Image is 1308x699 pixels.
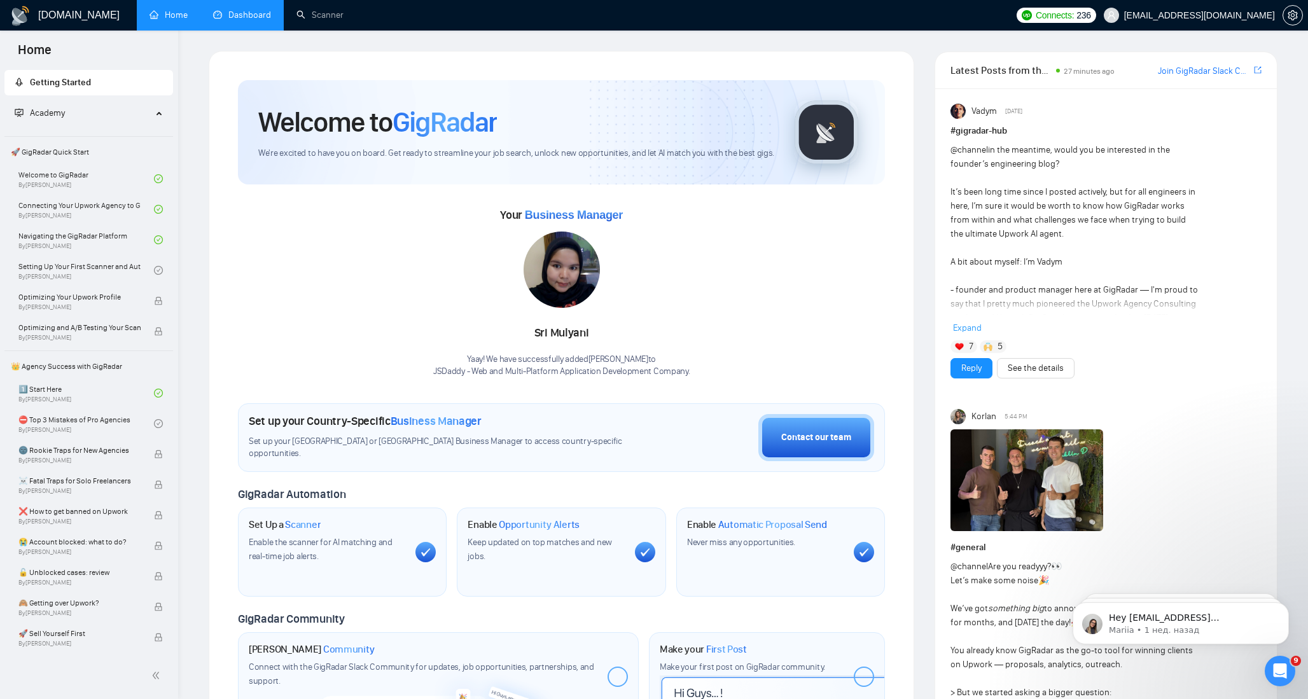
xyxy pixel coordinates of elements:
[154,296,163,305] span: lock
[154,266,163,275] span: check-circle
[950,541,1262,555] h1: # general
[18,291,141,303] span: Optimizing Your Upwork Profile
[55,49,219,60] p: Message from Mariia, sent 1 нед. назад
[18,505,141,518] span: ❌ How to get banned on Upwork
[660,643,747,656] h1: Make your
[795,100,858,164] img: gigradar-logo.png
[18,566,141,579] span: 🔓 Unblocked cases: review
[249,643,375,656] h1: [PERSON_NAME]
[15,107,65,118] span: Academy
[997,358,1075,378] button: See the details
[30,77,91,88] span: Getting Started
[154,419,163,428] span: check-circle
[18,579,141,586] span: By [PERSON_NAME]
[950,143,1199,479] div: in the meantime, would you be interested in the founder’s engineering blog? It’s been long time s...
[18,256,154,284] a: Setting Up Your First Scanner and Auto-BidderBy[PERSON_NAME]
[154,450,163,459] span: lock
[955,342,964,351] img: ❤️
[969,340,973,353] span: 7
[285,518,321,531] span: Scanner
[950,144,988,155] span: @channel
[154,205,163,214] span: check-circle
[393,105,497,139] span: GigRadar
[499,518,580,531] span: Opportunity Alerts
[18,410,154,438] a: ⛔ Top 3 Mistakes of Pro AgenciesBy[PERSON_NAME]
[1265,656,1295,686] iframe: Intercom live chat
[998,340,1003,353] span: 5
[30,107,65,118] span: Academy
[249,436,624,460] span: Set up your [GEOGRAPHIC_DATA] or [GEOGRAPHIC_DATA] Business Manager to access country-specific op...
[950,561,988,572] span: @channel
[950,124,1262,138] h1: # gigradar-hub
[1008,361,1064,375] a: See the details
[1054,576,1308,665] iframe: Intercom notifications сообщение
[433,354,690,378] div: Yaay! We have successfully added [PERSON_NAME] to
[18,518,141,525] span: By [PERSON_NAME]
[468,518,580,531] h1: Enable
[687,518,827,531] h1: Enable
[154,389,163,398] span: check-circle
[258,148,774,160] span: We're excited to have you on board. Get ready to streamline your job search, unlock new opportuni...
[18,379,154,407] a: 1️⃣ Start HereBy[PERSON_NAME]
[238,487,345,501] span: GigRadar Automation
[1076,8,1090,22] span: 236
[1036,8,1074,22] span: Connects:
[971,104,997,118] span: Vadym
[1038,575,1049,586] span: 🎉
[18,303,141,311] span: By [PERSON_NAME]
[151,669,164,682] span: double-left
[323,643,375,656] span: Community
[154,235,163,244] span: check-circle
[433,366,690,378] p: JSDaddy - Web and Multi-Platform Application Development Company .
[154,572,163,581] span: lock
[950,358,992,378] button: Reply
[18,548,141,556] span: By [PERSON_NAME]
[18,627,141,640] span: 🚀 Sell Yourself First
[971,410,996,424] span: Korlan
[525,209,623,221] span: Business Manager
[961,361,982,375] a: Reply
[706,643,747,656] span: First Post
[1283,5,1303,25] button: setting
[154,480,163,489] span: lock
[950,62,1052,78] span: Latest Posts from the GigRadar Community
[249,414,482,428] h1: Set up your Country-Specific
[154,327,163,336] span: lock
[6,354,172,379] span: 👑 Agency Success with GigRadar
[1283,10,1303,20] a: setting
[1005,411,1027,422] span: 5:44 PM
[8,41,62,67] span: Home
[15,108,24,117] span: fund-projection-screen
[18,444,141,457] span: 🌚 Rookie Traps for New Agencies
[1005,106,1022,117] span: [DATE]
[950,429,1103,531] img: F09K6TKUH8F-1760013141754.jpg
[18,226,154,254] a: Navigating the GigRadar PlatformBy[PERSON_NAME]
[154,511,163,520] span: lock
[10,6,31,26] img: logo
[988,603,1044,614] em: something big
[18,195,154,223] a: Connecting Your Upwork Agency to GigRadarBy[PERSON_NAME]
[1022,10,1032,20] img: upwork-logo.png
[18,487,141,495] span: By [PERSON_NAME]
[18,474,141,487] span: ☠️ Fatal Traps for Solo Freelancers
[758,414,874,461] button: Contact our team
[660,661,825,672] span: Make your first post on GigRadar community.
[950,104,966,119] img: Vadym
[18,609,141,617] span: By [PERSON_NAME]
[213,10,271,20] a: dashboardDashboard
[18,457,141,464] span: By [PERSON_NAME]
[950,409,966,424] img: Korlan
[249,518,321,531] h1: Set Up a
[1051,561,1062,572] span: 👀
[18,321,141,334] span: Optimizing and A/B Testing Your Scanner for Better Results
[1254,64,1262,76] a: export
[296,10,344,20] a: searchScanner
[154,541,163,550] span: lock
[55,37,214,237] span: Hey [EMAIL_ADDRESS][DOMAIN_NAME], Looks like your Upwork agency JSDaddy - Web and Multi-Platform ...
[258,105,497,139] h1: Welcome to
[500,208,623,222] span: Your
[468,537,612,562] span: Keep updated on top matches and new jobs.
[1064,67,1115,76] span: 27 minutes ago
